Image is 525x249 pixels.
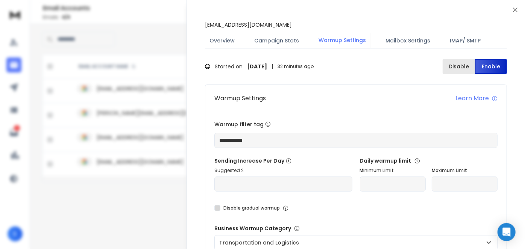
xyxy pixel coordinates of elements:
button: Warmup Settings [314,32,370,49]
button: Overview [205,32,239,49]
button: DisableEnable [443,59,507,74]
span: 32 minutes ago [278,63,314,69]
label: Disable gradual warmup [223,205,280,211]
span: | [272,63,273,70]
p: Transportation and Logistics [219,239,302,246]
a: Learn More [455,94,498,103]
button: Mailbox Settings [381,32,435,49]
strong: [DATE] [247,63,267,70]
p: Sending Increase Per Day [214,157,352,164]
button: Campaign Stats [250,32,303,49]
button: Disable [443,59,475,74]
p: Daily warmup limit [360,157,498,164]
p: [EMAIL_ADDRESS][DOMAIN_NAME] [205,21,292,29]
p: Business Warmup Category [214,225,498,232]
button: IMAP/ SMTP [445,32,485,49]
label: Minimum Limit [360,168,426,174]
div: Open Intercom Messenger [498,223,516,241]
label: Maximum Limit [432,168,498,174]
div: Started on [205,63,314,70]
h1: Warmup Settings [214,94,266,103]
button: Enable [475,59,507,74]
label: Warmup filter tag [214,121,498,127]
p: Suggested 2 [214,168,352,174]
